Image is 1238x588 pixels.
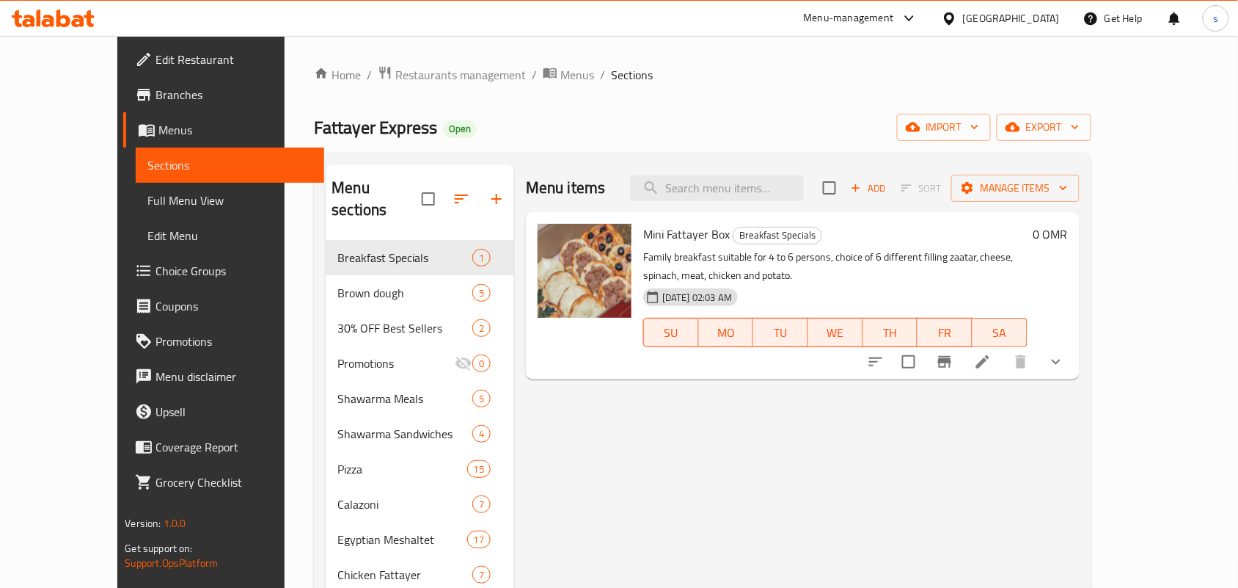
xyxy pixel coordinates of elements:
span: Restaurants management [395,66,526,84]
div: Shawarma Meals5 [326,381,514,416]
span: Breakfast Specials [733,227,821,244]
div: Breakfast Specials [337,249,472,266]
div: Shawarma Meals [337,390,472,407]
a: Home [314,66,361,84]
span: Branches [155,86,312,104]
div: Brown dough5 [326,275,514,311]
input: search [631,175,804,201]
li: / [532,66,537,84]
span: 5 [473,392,490,406]
span: export [1008,118,1080,137]
span: SA [978,322,1022,344]
span: Brown dough [337,284,472,302]
span: Edit Menu [147,227,312,244]
span: 7 [473,568,490,582]
span: Menus [158,121,312,139]
span: Mini Fattayer Box [643,223,730,245]
div: Breakfast Specials1 [326,240,514,275]
span: Add [849,180,888,197]
span: 2 [473,322,490,335]
a: Menus [123,112,324,148]
span: Select section [814,173,845,203]
div: items [472,284,491,302]
button: SA [973,318,1028,347]
div: Calazoni7 [326,487,514,522]
span: Sections [147,156,312,174]
span: MO [705,322,748,344]
p: Family breakfast suitable for 4 to 6 persons, choice of 6 different filling zaatar, cheese, spina... [643,248,1027,285]
span: Shawarma Sandwiches [337,425,472,443]
svg: Show Choices [1047,353,1065,371]
span: Menu disclaimer [155,368,312,385]
span: Select to update [893,346,924,377]
div: Egyptian Meshaltet17 [326,522,514,557]
div: items [467,460,491,478]
span: 1.0.0 [164,514,186,533]
div: items [472,249,491,266]
a: Grocery Checklist [123,465,324,500]
div: Shawarma Sandwiches4 [326,416,514,451]
span: Sort sections [444,181,479,217]
a: Menus [543,65,594,84]
a: Promotions [123,324,324,359]
nav: breadcrumb [314,65,1091,84]
h2: Menu sections [332,177,422,221]
h6: 0 OMR [1033,224,1068,244]
span: Egyptian Meshaltet [337,531,467,548]
span: Grocery Checklist [155,473,312,491]
span: Add item [845,177,892,200]
span: 5 [473,286,490,300]
span: Menus [560,66,594,84]
div: items [472,355,491,372]
img: Mini Fattayer Box [538,224,631,318]
span: Upsell [155,403,312,421]
a: Branches [123,77,324,112]
div: Promotions [337,355,455,372]
a: Upsell [123,394,324,429]
span: 30% OFF Best Sellers [337,319,472,337]
li: / [600,66,605,84]
a: Sections [136,148,324,183]
a: Restaurants management [378,65,526,84]
a: Edit Menu [136,218,324,253]
li: / [367,66,372,84]
span: 15 [468,462,490,476]
a: Edit menu item [974,353,992,371]
div: items [472,319,491,337]
span: TU [759,322,802,344]
div: [GEOGRAPHIC_DATA] [963,10,1060,26]
div: 30% OFF Best Sellers2 [326,311,514,346]
span: Get support on: [125,539,192,558]
div: items [472,390,491,407]
div: items [467,531,491,548]
a: Full Menu View [136,183,324,218]
a: Menu disclaimer [123,359,324,394]
svg: Inactive section [455,355,472,372]
button: MO [699,318,754,347]
span: s [1213,10,1218,26]
span: Select section first [892,177,951,200]
span: 1 [473,251,490,265]
a: Coverage Report [123,429,324,465]
button: show more [1039,344,1074,380]
a: Edit Restaurant [123,42,324,77]
span: Edit Restaurant [155,51,312,68]
button: FR [917,318,973,347]
button: import [897,114,991,141]
div: Breakfast Specials [733,227,822,244]
span: WE [814,322,857,344]
button: TH [863,318,918,347]
span: Open [443,123,477,135]
span: 0 [473,357,490,371]
button: Manage items [951,175,1080,202]
span: [DATE] 02:03 AM [656,291,738,305]
button: WE [808,318,863,347]
button: Add section [479,181,514,217]
button: sort-choices [858,344,893,380]
h2: Menu items [526,177,606,199]
a: Coupons [123,288,324,324]
span: Coverage Report [155,438,312,456]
